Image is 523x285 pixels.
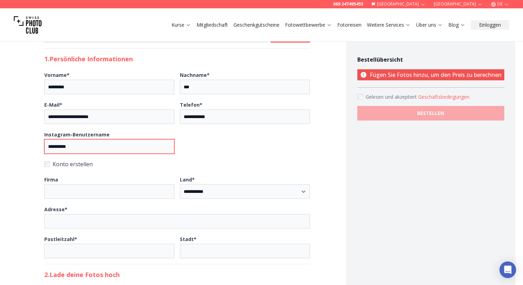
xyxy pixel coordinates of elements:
[285,21,332,28] a: Fotowettbewerbe
[471,20,509,30] button: Einloggen
[44,131,110,138] b: Instagram-Benutzername
[416,21,443,28] a: Über uns
[364,20,413,30] button: Weitere Services
[44,101,62,108] b: E-Mail *
[180,184,310,199] select: Land*
[417,110,444,117] b: BESTELLEN
[180,236,196,242] b: Stadt *
[180,176,195,183] b: Land *
[44,206,67,213] b: Adresse *
[44,54,310,64] h2: 1. Persönliche Informationen
[357,94,363,99] input: Accept terms
[367,21,411,28] a: Weitere Services
[44,214,310,229] input: Adresse*
[499,261,516,278] div: Open Intercom Messenger
[357,69,504,80] p: Fügen Sie Fotos hinzu, um den Preis zu berechnen
[418,93,470,100] button: Accept termsGelesen und akzeptiert
[180,80,310,94] input: Nachname*
[44,244,174,258] input: Postleitzahl*
[44,184,174,199] input: Firma
[366,93,418,100] span: Gelesen und akzeptiert
[446,20,468,30] button: Blog
[44,236,77,242] b: Postleitzahl *
[44,159,310,169] label: Konto erstellen
[44,109,174,124] input: E-Mail*
[334,20,364,30] button: Fotoreisen
[180,72,210,78] b: Nachname *
[44,139,174,154] input: Instagram-Benutzername
[233,21,279,28] a: Geschenkgutscheine
[333,1,363,7] a: 069 247495455
[44,72,70,78] b: Vorname *
[231,20,282,30] button: Geschenkgutscheine
[357,55,504,64] h4: Bestellübersicht
[282,20,334,30] button: Fotowettbewerbe
[180,244,310,258] input: Stadt*
[194,20,231,30] button: Mitgliedschaft
[337,21,361,28] a: Fotoreisen
[169,20,194,30] button: Kurse
[413,20,446,30] button: Über uns
[448,21,465,28] a: Blog
[180,109,310,124] input: Telefon*
[196,21,228,28] a: Mitgliedschaft
[180,101,202,108] b: Telefon *
[44,270,310,279] h2: 2. Lade deine Fotos hoch
[44,80,174,94] input: Vorname*
[44,176,58,183] b: Firma
[172,21,191,28] a: Kurse
[14,11,42,39] img: Swiss photo club
[44,161,50,167] input: Konto erstellen
[357,106,504,121] button: BESTELLEN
